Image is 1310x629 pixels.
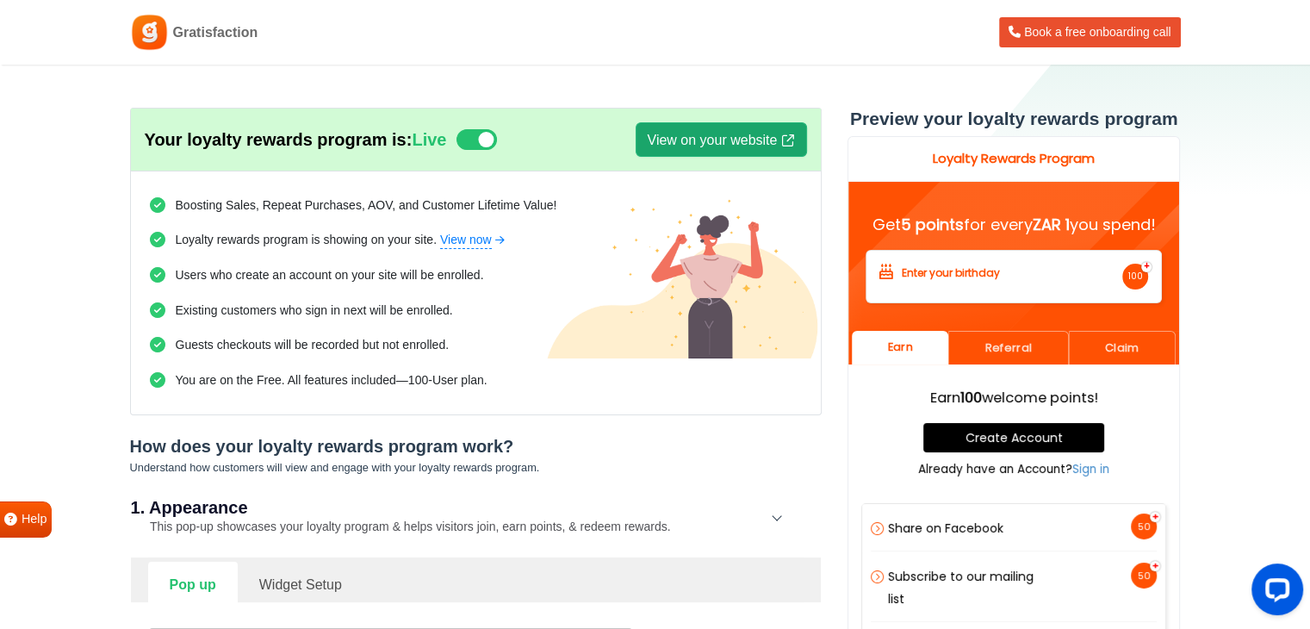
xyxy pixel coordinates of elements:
[101,195,220,228] a: Referral
[18,80,314,97] h4: Get for every you spend!
[53,78,116,99] strong: 5 points
[220,575,270,587] a: Apps Mav
[175,231,506,249] p: Loyalty rewards program is showing on your site.
[150,575,152,587] span: |
[412,130,446,149] strong: Live
[999,17,1180,47] a: Book a free onboarding call
[1238,557,1310,629] iframe: LiveChat chat widget
[148,562,238,604] a: Pop up
[9,16,323,30] h2: Loyalty Rewards Program
[185,78,222,99] strong: ZAR 1
[130,13,169,52] img: Gratisfaction
[175,302,452,320] p: Existing customers who sign in next will be enrolled.
[130,461,540,474] small: Understand how customers will view and engage with your loyalty rewards program.
[238,562,363,604] a: Widget Setup
[130,436,822,457] h5: How does your loyalty rewards program work?
[636,122,806,157] a: View on your website
[175,196,556,215] p: Boosting Sales, Repeat Purchases, AOV, and Customer Lifetime Value!
[202,575,208,587] i: ♥
[31,325,301,341] p: Already have an Account?
[63,575,146,587] a: Gratisfaction
[130,13,258,52] a: Gratisfaction
[145,129,447,150] h6: Your loyalty rewards program is:
[175,336,449,354] p: Guests checkouts will be recorded but not enrolled.
[131,520,671,533] small: This pop-up showcases your loyalty program & helps visitors join, earn points, & redeem rewards.
[440,231,506,249] a: View now
[225,325,262,341] a: Sign in
[847,108,1180,129] h3: Preview your loyalty rewards program
[22,510,47,529] span: Help
[221,195,328,228] a: Claim
[131,499,769,516] h2: 1. Appearance
[4,195,101,227] a: Earn
[113,252,134,271] strong: 100
[173,22,258,43] span: Gratisfaction
[175,371,487,389] p: You are on the Free. All features included—100-User plan.
[31,254,301,270] h3: Earn welcome points!
[76,287,257,316] a: Create Account
[1024,25,1170,39] span: Book a free onboarding call
[1,564,332,599] p: Made with by
[175,266,483,284] p: Users who create an account on your site will be enrolled.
